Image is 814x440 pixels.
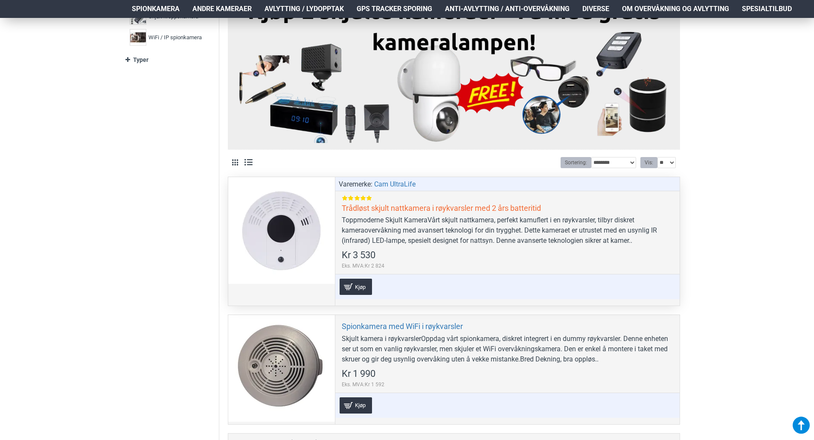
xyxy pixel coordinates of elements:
img: WiFi / IP spionkamera [130,29,146,46]
span: Spesialtilbud [742,4,792,14]
span: Om overvåkning og avlytting [622,4,729,14]
span: Eks. MVA:Kr 2 824 [342,262,384,270]
a: Spionkamera med WiFi i røykvarsler [342,321,463,331]
span: Kjøp [353,402,368,408]
a: Spionkamera med WiFi i røykvarsler Spionkamera med WiFi i røykvarsler [228,315,335,422]
div: Skjult kamera i røykvarslerOppdag vårt spionkamera, diskret integrert i en dummy røykvarsler. Den... [342,334,673,364]
span: Anti-avlytting / Anti-overvåkning [445,4,570,14]
div: Toppmoderne Skjult KameraVårt skjult nattkamera, perfekt kamuflert i en røykvarsler, tilbyr diskr... [342,215,673,246]
span: WiFi / IP spionkamera [148,33,202,42]
label: Sortering: [561,157,591,168]
span: GPS Tracker Sporing [357,4,432,14]
label: Vis: [640,157,657,168]
span: Kr 3 530 [342,251,375,260]
a: Typer [125,52,210,67]
span: Kr 1 990 [342,369,375,379]
span: Kjøp [353,284,368,290]
a: Trådløst skjult nattkamera i røykvarsler med 2 års batteritid [342,203,541,213]
span: Diverse [582,4,609,14]
span: Eks. MVA:Kr 1 592 [342,381,384,388]
span: Andre kameraer [192,4,252,14]
a: Trådløst skjult nattkamera i røykvarsler med 2 års batteritid Trådløst skjult nattkamera i røykva... [228,177,335,284]
span: Varemerke: [339,179,372,189]
a: Cam UltraLife [374,179,416,189]
span: Avlytting / Lydopptak [265,4,344,14]
span: Spionkamera [132,4,180,14]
